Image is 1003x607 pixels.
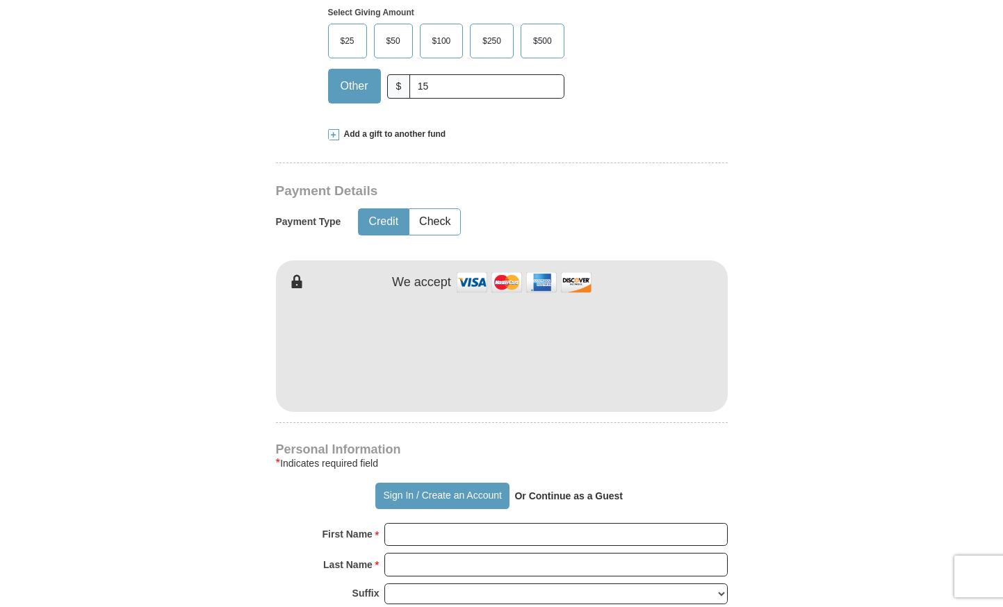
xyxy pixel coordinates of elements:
[380,31,407,51] span: $50
[276,455,728,472] div: Indicates required field
[409,74,564,99] input: Other Amount
[339,128,446,140] span: Add a gift to another fund
[425,31,458,51] span: $100
[514,490,623,501] strong: Or Continue as a Guest
[276,444,728,455] h4: Personal Information
[328,8,414,17] strong: Select Giving Amount
[359,209,408,235] button: Credit
[276,183,630,199] h3: Payment Details
[387,74,411,99] span: $
[334,31,361,51] span: $25
[352,583,380,603] strong: Suffix
[276,216,341,228] h5: Payment Type
[409,209,460,235] button: Check
[323,555,373,574] strong: Last Name
[392,275,451,290] h4: We accept
[475,31,508,51] span: $250
[323,524,373,544] strong: First Name
[455,267,594,297] img: credit cards accepted
[334,76,375,97] span: Other
[526,31,559,51] span: $500
[375,483,509,509] button: Sign In / Create an Account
